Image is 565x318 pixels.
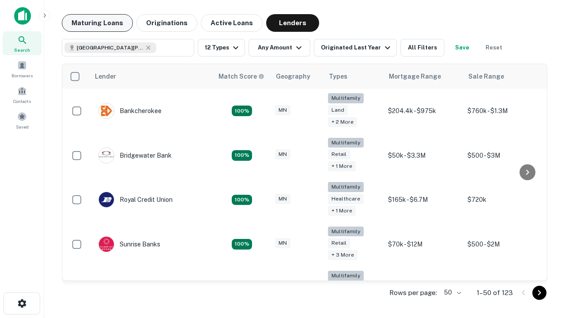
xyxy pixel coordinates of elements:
td: $1.8M [463,266,542,311]
div: Royal Credit Union [98,192,173,208]
button: Lenders [266,14,319,32]
div: MN [275,149,290,159]
button: All Filters [400,39,444,57]
div: Multifamily [328,271,364,281]
div: 50 [441,286,463,299]
th: Capitalize uses an advanced AI algorithm to match your search with the best lender. The match sco... [213,64,271,89]
div: Land [328,105,348,115]
img: picture [99,237,114,252]
div: Bridgewater Bank [98,148,172,163]
div: + 3 more [328,250,358,260]
div: Mortgage Range [389,71,441,82]
span: Search [14,46,30,53]
div: Multifamily [328,182,364,192]
td: $720k [463,178,542,222]
button: Originations [136,14,197,32]
div: Types [329,71,347,82]
td: $150k - $1.3M [384,266,463,311]
div: Healthcare [328,194,364,204]
div: Originated Last Year [321,42,393,53]
img: picture [99,148,114,163]
button: Go to next page [532,286,546,300]
div: Matching Properties: 18, hasApolloMatch: undefined [232,195,252,205]
div: Matching Properties: 22, hasApolloMatch: undefined [232,150,252,161]
div: Multifamily [328,138,364,148]
span: Saved [16,123,29,130]
div: + 2 more [328,117,357,127]
button: Reset [480,39,508,57]
td: $760k - $1.3M [463,89,542,133]
div: Matching Properties: 18, hasApolloMatch: undefined [232,106,252,116]
img: capitalize-icon.png [14,7,31,25]
a: Search [3,31,41,55]
div: Matching Properties: 31, hasApolloMatch: undefined [232,239,252,250]
button: Any Amount [249,39,310,57]
span: Contacts [13,98,31,105]
p: Rows per page: [389,288,437,298]
button: Active Loans [201,14,263,32]
p: 1–50 of 123 [477,288,513,298]
div: + 1 more [328,206,356,216]
td: $204.4k - $975k [384,89,463,133]
td: $50k - $3.3M [384,133,463,178]
th: Types [324,64,384,89]
div: Sunrise Banks [98,236,160,252]
div: Retail [328,238,350,248]
button: Maturing Loans [62,14,133,32]
span: Borrowers [11,72,33,79]
button: Originated Last Year [314,39,397,57]
td: $165k - $6.7M [384,178,463,222]
div: Sale Range [468,71,504,82]
div: Bankcherokee [98,103,162,119]
div: Lender [95,71,116,82]
th: Mortgage Range [384,64,463,89]
div: MN [275,105,290,115]
a: Contacts [3,83,41,106]
div: Geography [276,71,310,82]
td: $70k - $12M [384,222,463,267]
div: Multifamily [328,227,364,237]
img: picture [99,103,114,118]
div: MN [275,194,290,204]
th: Lender [90,64,213,89]
div: Retail [328,149,350,159]
div: Capitalize uses an advanced AI algorithm to match your search with the best lender. The match sco... [218,72,264,81]
a: Borrowers [3,57,41,81]
th: Sale Range [463,64,542,89]
div: MN [275,238,290,248]
button: Save your search to get updates of matches that match your search criteria. [448,39,476,57]
td: $500 - $2M [463,222,542,267]
td: $500 - $3M [463,133,542,178]
div: + 1 more [328,161,356,171]
div: Multifamily [328,93,364,103]
img: picture [99,192,114,207]
iframe: Chat Widget [521,219,565,261]
th: Geography [271,64,324,89]
h6: Match Score [218,72,263,81]
button: 12 Types [198,39,245,57]
span: [GEOGRAPHIC_DATA][PERSON_NAME], [GEOGRAPHIC_DATA], [GEOGRAPHIC_DATA] [77,44,143,52]
a: Saved [3,108,41,132]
